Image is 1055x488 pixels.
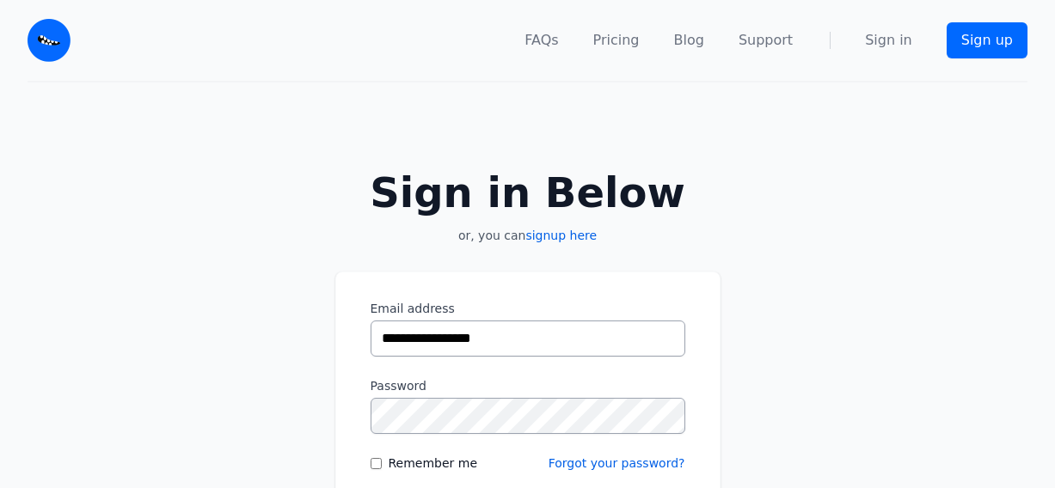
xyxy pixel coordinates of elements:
label: Email address [371,300,685,317]
a: signup here [525,229,597,242]
a: Forgot your password? [549,456,685,470]
label: Remember me [389,454,478,472]
a: Blog [674,30,704,51]
a: Sign in [865,30,912,51]
p: or, you can [335,227,721,244]
a: Support [739,30,793,51]
a: FAQs [524,30,558,51]
img: Email Monster [28,19,71,62]
label: Password [371,377,685,394]
a: Sign up [947,22,1027,58]
h2: Sign in Below [335,172,721,213]
a: Pricing [593,30,640,51]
